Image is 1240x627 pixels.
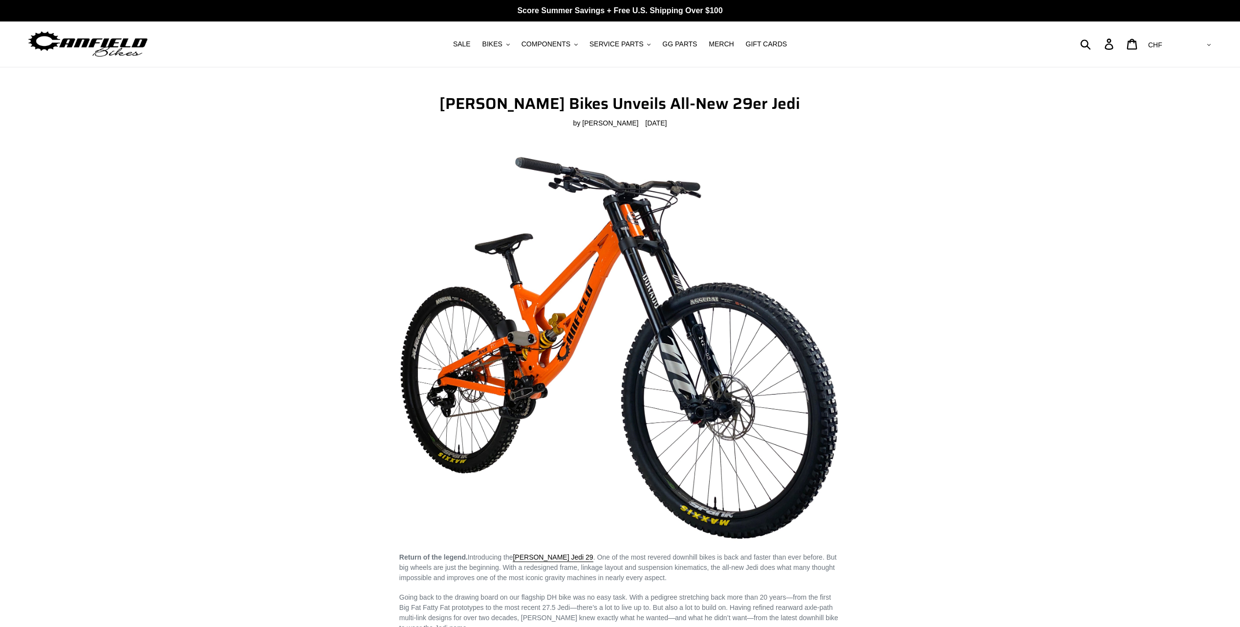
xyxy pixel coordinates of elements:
h1: [PERSON_NAME] Bikes Unveils All-New 29er Jedi [399,94,841,113]
a: GG PARTS [657,38,702,51]
span: SALE [453,40,471,48]
span: by [PERSON_NAME] [573,118,639,128]
a: MERCH [704,38,739,51]
span: COMPONENTS [522,40,570,48]
a: [PERSON_NAME] Jedi 29 [513,553,593,562]
span: SERVICE PARTS [589,40,643,48]
a: SALE [448,38,476,51]
button: COMPONENTS [517,38,583,51]
time: [DATE] [645,119,667,127]
b: Return of the legend. [399,553,468,561]
img: Canfield Bikes [27,29,149,60]
p: Introducing the . One of the most revered downhill bikes is back and faster than ever before. But... [399,552,841,583]
img: Canfield Jedi 29er DH Bike [399,155,841,543]
button: BIKES [478,38,515,51]
span: GIFT CARDS [746,40,787,48]
button: SERVICE PARTS [585,38,655,51]
input: Search [1086,33,1110,55]
a: GIFT CARDS [741,38,792,51]
span: MERCH [709,40,734,48]
span: BIKES [482,40,502,48]
span: GG PARTS [662,40,697,48]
